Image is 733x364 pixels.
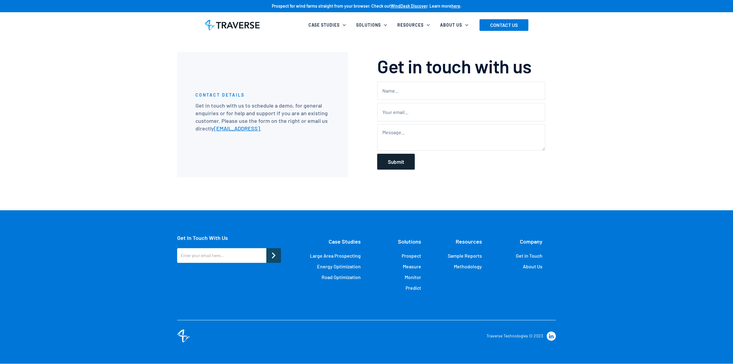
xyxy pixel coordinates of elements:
a: Methodology [454,263,482,270]
a: Get in Touch [516,253,542,259]
strong: Prospect for wind farms straight from your browser. Check out [272,3,391,9]
a: WindDesk Discover [391,3,427,9]
p: Get in touch with us to schedule a demo, for general enquiries or for help and support if you are... [195,102,330,133]
div: Resources [397,22,424,28]
input: Submit [377,154,415,170]
div: About Us [436,18,475,32]
a: here [451,3,460,9]
form: Contact [377,82,545,170]
input: Submit [266,248,281,263]
div: Case Studies [308,22,340,28]
div: Resources [456,235,482,248]
a: Monitor [405,274,421,280]
a: About Us [523,263,542,270]
a: Traverse Technologies © 2023 [487,333,543,338]
div: Get In Touch With Us [177,235,281,241]
a: Prospect [402,253,421,259]
div: Case Studies [305,18,352,32]
strong: . Learn more [427,3,451,9]
a: Predict [406,285,421,291]
div: About Us [440,22,462,28]
strong: . [460,3,461,9]
input: Enter your email here... [177,248,266,263]
div: Solutions [352,18,394,32]
div: Case Studies [329,235,361,248]
div: Solutions [398,235,421,248]
a: Road Optimization [322,274,361,280]
div: Company [520,235,542,248]
h1: Get in touch with us [377,55,531,77]
a: Large Area Prospecting [310,253,361,259]
div: Resources [394,18,436,32]
div: Solutions [356,22,381,28]
a: Sample Reports [448,253,482,259]
img: logo [177,329,189,342]
a: CONTACT US [480,19,528,31]
input: Your email... [377,103,545,121]
p: CONTACT DETAILS [195,92,245,98]
form: footerGetInTouch [177,248,281,266]
input: Name... [377,82,545,100]
a: Energy Optimization [317,263,361,270]
a: [EMAIL_ADDRESS] [214,125,260,132]
a: Measure [403,263,421,270]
